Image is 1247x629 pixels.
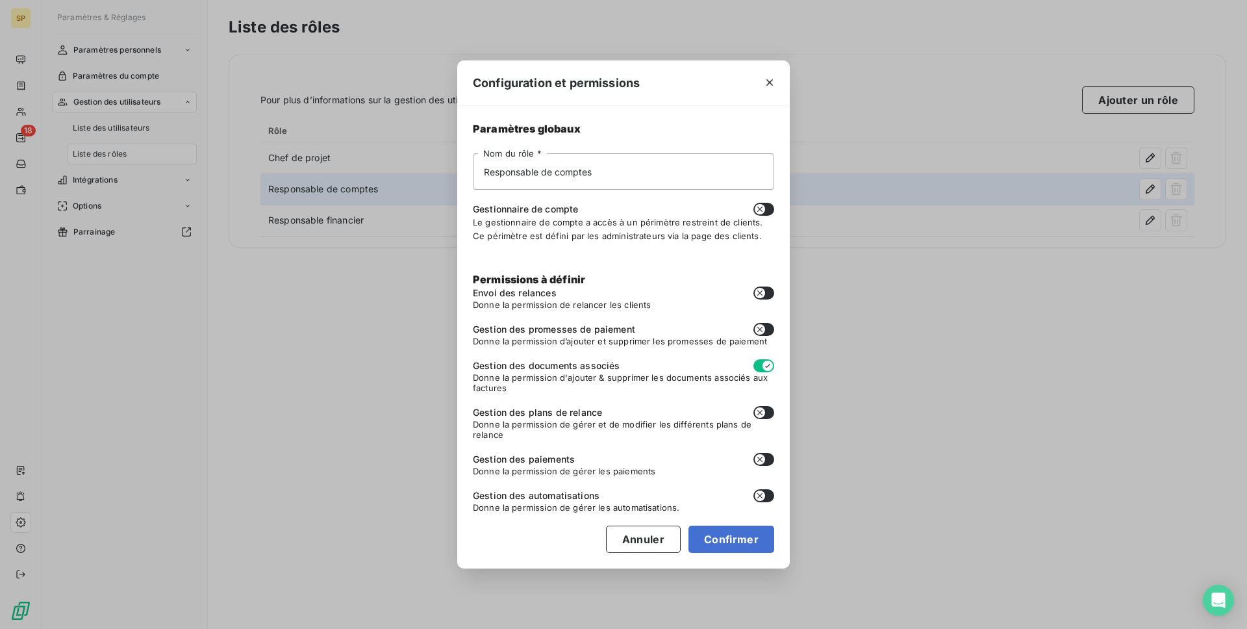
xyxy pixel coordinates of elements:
[473,153,774,190] input: placeholder
[473,273,585,286] span: Permissions à définir
[473,466,774,476] span: Donne la permission de gérer les paiements
[473,336,774,346] span: Donne la permission d’ajouter et supprimer les promesses de paiement
[1203,585,1234,616] div: Open Intercom Messenger
[473,287,557,300] span: Envoi des relances
[473,203,578,216] span: Gestionnaire de compte
[473,489,599,502] span: Gestion des automatisations
[473,359,620,372] span: Gestion des documents associés
[473,406,602,419] span: Gestion des plans de relance
[473,502,774,513] span: Donne la permission de gérer les automatisations.
[473,217,763,240] span: Le gestionnaire de compte a accès à un périmètre restreint de clients. Ce périmètre est défini pa...
[473,122,774,136] span: Paramètres globaux
[473,323,635,336] span: Gestion des promesses de paiement
[606,526,681,553] button: Annuler
[473,453,575,466] span: Gestion des paiements
[688,526,774,553] button: Confirmer
[473,372,774,393] span: Donne la permission d'ajouter & supprimer les documents associés aux factures
[473,419,774,440] span: Donne la permission de gérer et de modifier les différents plans de relance
[473,300,774,310] span: Donne la permission de relancer les clients
[473,74,640,92] span: Configuration et permissions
